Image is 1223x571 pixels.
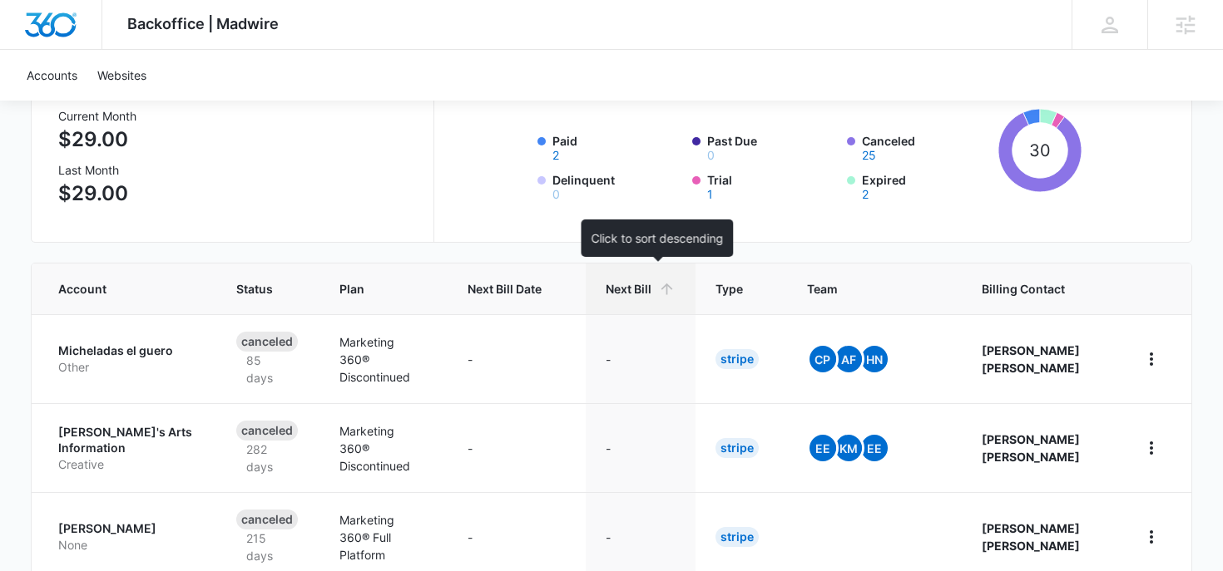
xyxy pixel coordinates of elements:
[339,333,427,386] p: Marketing 360® Discontinued
[58,107,136,125] h3: Current Month
[586,314,696,403] td: -
[715,438,759,458] div: Stripe
[862,171,992,200] label: Expired
[552,150,559,161] button: Paid
[58,342,197,375] a: Micheladas el gueroOther
[58,179,136,209] p: $29.00
[810,435,836,461] span: EE
[236,441,300,475] p: 282 days
[236,280,275,298] span: Status
[1138,435,1165,461] button: home
[17,50,87,101] a: Accounts
[58,456,197,473] p: Creative
[236,529,300,564] p: 215 days
[707,189,713,200] button: Trial
[1138,524,1165,550] button: home
[87,50,156,101] a: Websites
[339,422,427,475] p: Marketing 360® Discontinued
[58,537,197,554] p: None
[707,171,837,200] label: Trial
[552,171,682,200] label: Delinquent
[58,359,197,376] p: Other
[861,346,888,372] span: HN
[807,280,918,298] span: Team
[715,280,743,298] span: Type
[982,343,1080,375] strong: [PERSON_NAME] [PERSON_NAME]
[339,280,427,298] span: Plan
[1138,346,1165,372] button: home
[58,161,136,179] h3: Last Month
[606,280,651,298] span: Next Bill
[982,280,1098,298] span: Billing Contact
[236,509,298,529] div: Canceled
[448,403,586,492] td: -
[236,332,298,352] div: Canceled
[835,346,862,372] span: AF
[862,189,869,200] button: Expired
[127,15,279,32] span: Backoffice | Madwire
[448,314,586,403] td: -
[982,432,1080,464] strong: [PERSON_NAME] [PERSON_NAME]
[707,132,837,161] label: Past Due
[862,150,876,161] button: Canceled
[58,280,173,298] span: Account
[236,421,298,441] div: Canceled
[339,511,427,564] p: Marketing 360® Full Platform
[1029,140,1051,160] tspan: 30
[58,342,197,359] p: Micheladas el guero
[582,219,734,257] div: Click to sort descending
[58,125,136,155] p: $29.00
[236,352,300,386] p: 85 days
[862,132,992,161] label: Canceled
[715,527,759,547] div: Stripe
[586,403,696,492] td: -
[58,424,197,473] a: [PERSON_NAME]'s Arts InformationCreative
[835,435,862,461] span: KM
[982,521,1080,553] strong: [PERSON_NAME] [PERSON_NAME]
[810,346,836,372] span: CP
[552,132,682,161] label: Paid
[468,280,542,298] span: Next Bill Date
[58,520,197,553] a: [PERSON_NAME]None
[58,520,197,537] p: [PERSON_NAME]
[58,424,197,456] p: [PERSON_NAME]'s Arts Information
[861,435,888,461] span: ee
[715,349,759,369] div: Stripe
